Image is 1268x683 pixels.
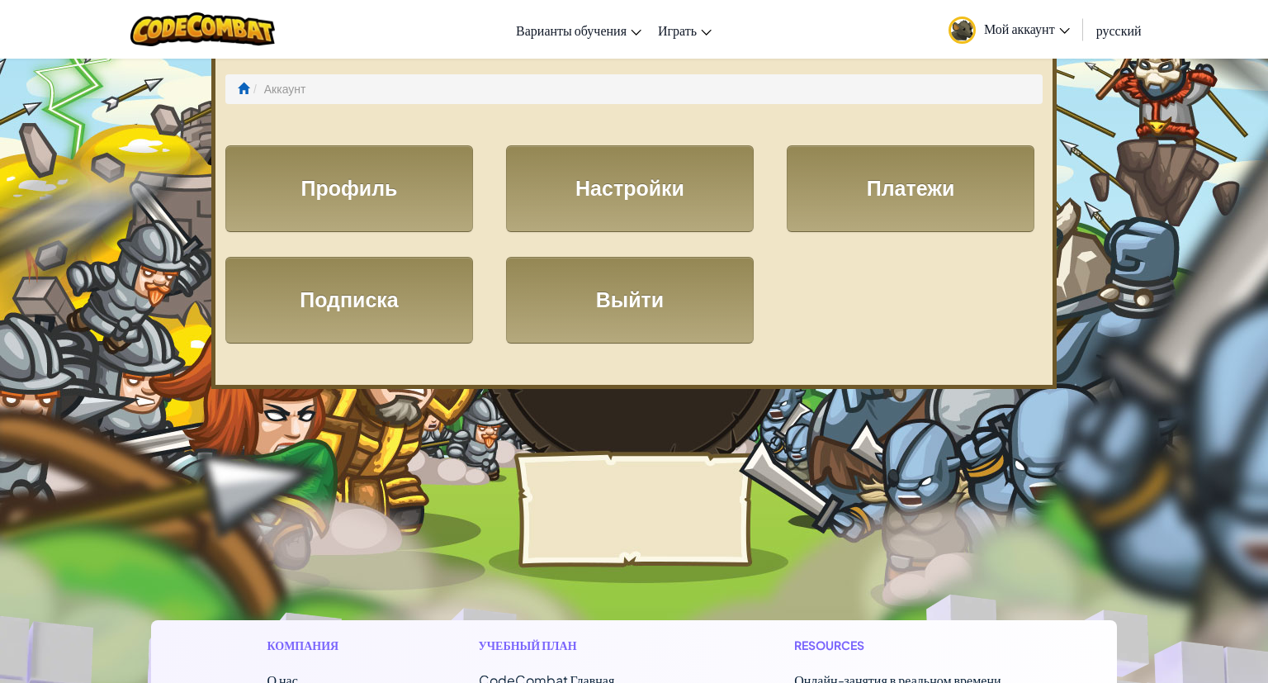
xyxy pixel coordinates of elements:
[949,17,976,44] img: avatar
[650,7,720,52] a: Играть
[1088,7,1150,52] a: русский
[516,21,627,39] span: Варианты обучения
[658,21,697,39] span: Играть
[940,3,1078,55] a: Мой аккаунт
[249,81,305,97] li: Аккаунт
[1096,21,1142,39] span: русский
[130,12,275,46] img: CodeCombat logo
[506,257,754,344] a: Выйти
[479,637,666,654] h1: Учебный план
[225,257,473,344] a: Подписка
[794,637,1001,654] h1: Resources
[787,145,1034,232] a: Платежи
[506,145,754,232] a: Настройки
[225,145,473,232] a: Профиль
[267,637,350,654] h1: Компания
[984,20,1070,37] span: Мой аккаунт
[508,7,650,52] a: Варианты обучения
